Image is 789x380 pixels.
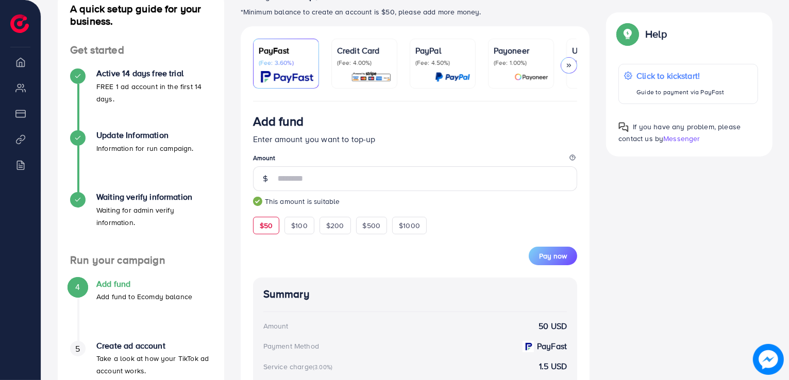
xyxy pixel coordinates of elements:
[618,122,741,144] span: If you have any problem, please contact us by
[253,133,578,145] p: Enter amount you want to top-up
[253,197,262,206] img: guide
[253,114,304,129] h3: Add fund
[58,130,224,192] li: Update Information
[326,220,344,231] span: $200
[58,68,224,130] li: Active 14 days free trial
[351,71,392,83] img: card
[263,341,319,351] div: Payment Method
[241,6,590,18] p: *Minimum balance to create an account is $50, please add more money.
[539,320,567,332] strong: 50 USD
[494,44,548,57] p: Payoneer
[753,344,784,375] img: image
[96,352,212,377] p: Take a look at how your TikTok ad account works.
[363,220,381,231] span: $500
[337,44,392,57] p: Credit Card
[96,80,212,105] p: FREE 1 ad account in the first 14 days.
[291,220,308,231] span: $100
[96,68,212,78] h4: Active 14 days free trial
[618,122,629,132] img: Popup guide
[58,192,224,254] li: Waiting verify information
[263,361,335,372] div: Service charge
[663,133,700,144] span: Messenger
[58,254,224,267] h4: Run your campaign
[529,247,577,265] button: Pay now
[415,44,470,57] p: PayPal
[523,341,534,352] img: payment
[399,220,420,231] span: $1000
[96,290,192,303] p: Add fund to Ecomdy balance
[259,59,313,67] p: (Fee: 3.60%)
[75,281,80,293] span: 4
[58,3,224,27] h4: A quick setup guide for your business.
[618,25,637,43] img: Popup guide
[494,59,548,67] p: (Fee: 1.00%)
[58,44,224,57] h4: Get started
[253,196,578,206] small: This amount is suitable
[263,321,289,331] div: Amount
[415,59,470,67] p: (Fee: 4.50%)
[537,340,567,352] strong: PayFast
[10,14,29,33] img: logo
[636,70,724,82] p: Click to kickstart!
[263,288,567,301] h4: Summary
[96,192,212,202] h4: Waiting verify information
[645,28,667,40] p: Help
[260,220,273,231] span: $50
[58,279,224,341] li: Add fund
[337,59,392,67] p: (Fee: 4.00%)
[313,363,332,371] small: (3.00%)
[96,204,212,229] p: Waiting for admin verify information.
[253,153,578,166] legend: Amount
[636,86,724,98] p: Guide to payment via PayFast
[539,251,567,261] span: Pay now
[75,343,80,355] span: 5
[96,279,192,289] h4: Add fund
[96,142,194,154] p: Information for run campaign.
[96,341,212,351] h4: Create ad account
[514,71,548,83] img: card
[261,71,313,83] img: card
[259,44,313,57] p: PayFast
[572,44,627,57] p: USDT
[539,360,567,372] strong: 1.5 USD
[96,130,194,140] h4: Update Information
[435,71,470,83] img: card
